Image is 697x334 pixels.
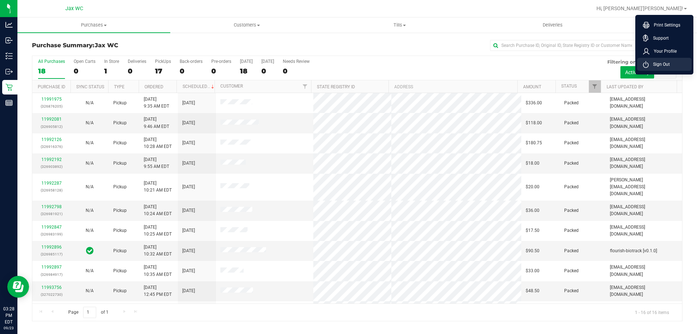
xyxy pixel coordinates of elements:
span: Page of 1 [62,307,114,318]
span: [DATE] 10:25 AM EDT [144,224,172,238]
span: Print Settings [649,21,680,29]
a: 11992287 [41,181,62,186]
span: Customers [171,22,323,28]
span: Sign Out [649,61,670,68]
inline-svg: Analytics [5,21,13,28]
a: Sync Status [76,84,104,89]
div: Open Carts [74,59,95,64]
a: Purchases [17,17,170,33]
a: Deliveries [476,17,629,33]
span: [DATE] 9:46 AM EDT [144,116,169,130]
span: [DATE] 9:55 AM EDT [144,156,169,170]
span: [DATE] 10:28 AM EDT [144,136,172,150]
span: Pickup [113,140,127,146]
div: 0 [128,67,146,75]
a: Customer [220,84,243,89]
span: Packed [564,140,579,146]
li: Sign Out [637,58,692,71]
span: $17.50 [526,227,539,234]
div: 1 [104,67,119,75]
span: [EMAIL_ADDRESS][DOMAIN_NAME] [610,204,678,217]
p: (327022730) [37,291,66,298]
span: Packed [564,160,579,167]
div: Deliveries [128,59,146,64]
span: [EMAIL_ADDRESS][DOMAIN_NAME] [610,284,678,298]
span: In Sync [86,246,94,256]
span: Packed [564,184,579,190]
a: Filter [589,80,601,93]
span: Not Applicable [86,184,94,189]
span: [DATE] [182,160,195,167]
a: Status [561,84,577,89]
span: [DATE] 10:21 AM EDT [144,180,172,194]
p: (326981921) [37,210,66,217]
span: $18.00 [526,160,539,167]
span: $36.00 [526,207,539,214]
inline-svg: Outbound [5,68,13,75]
span: [DATE] [182,227,195,234]
a: Ordered [144,84,163,89]
a: 11992192 [41,157,62,162]
a: Tills [323,17,476,33]
button: N/A [86,287,94,294]
inline-svg: Retail [5,84,13,91]
p: (326983199) [37,231,66,238]
div: [DATE] [240,59,253,64]
span: [PERSON_NAME][EMAIL_ADDRESS][DOMAIN_NAME] [610,177,678,198]
div: Back-orders [180,59,203,64]
span: [DATE] 10:35 AM EDT [144,264,172,278]
span: Not Applicable [86,100,94,105]
div: 18 [240,67,253,75]
div: 18 [38,67,65,75]
div: PickUps [155,59,171,64]
span: Packed [564,287,579,294]
span: [DATE] [182,287,195,294]
p: (326916376) [37,143,66,150]
span: $20.00 [526,184,539,190]
a: State Registry ID [317,84,355,89]
input: Search Purchase ID, Original ID, State Registry ID or Customer Name... [490,40,635,51]
input: 1 [83,307,96,318]
a: Scheduled [183,84,216,89]
a: Type [114,84,125,89]
a: 11991975 [41,97,62,102]
span: Purchases [17,22,170,28]
span: [DATE] [182,267,195,274]
span: Not Applicable [86,288,94,293]
div: Pre-orders [211,59,231,64]
span: [EMAIL_ADDRESS][DOMAIN_NAME] [610,224,678,238]
span: Pickup [113,287,127,294]
span: Packed [564,207,579,214]
a: Amount [523,84,541,89]
a: Customers [170,17,323,33]
div: 17 [155,67,171,75]
span: Packed [564,227,579,234]
inline-svg: Inventory [5,52,13,60]
span: Hi, [PERSON_NAME]'[PERSON_NAME]! [596,5,683,11]
div: In Store [104,59,119,64]
div: 0 [283,67,310,75]
span: [DATE] 10:32 AM EDT [144,244,172,258]
a: 11992896 [41,245,62,250]
button: N/A [86,227,94,234]
span: $118.00 [526,120,542,126]
div: [DATE] [261,59,274,64]
span: [DATE] 9:35 AM EDT [144,96,169,110]
span: Jax WC [95,42,118,49]
span: [DATE] 12:45 PM EDT [144,284,172,298]
button: Active only [620,66,654,79]
span: [DATE] [182,248,195,254]
p: (326876205) [37,103,66,110]
span: $90.50 [526,248,539,254]
iframe: Resource center [7,276,29,298]
span: $33.00 [526,267,539,274]
span: [DATE] [182,184,195,190]
span: Pickup [113,267,127,274]
a: 11993756 [41,285,62,290]
a: Purchase ID [38,84,65,89]
span: Not Applicable [86,268,94,273]
div: All Purchases [38,59,65,64]
inline-svg: Inbound [5,37,13,44]
div: 0 [211,67,231,75]
span: [EMAIL_ADDRESS][DOMAIN_NAME] [610,264,678,278]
